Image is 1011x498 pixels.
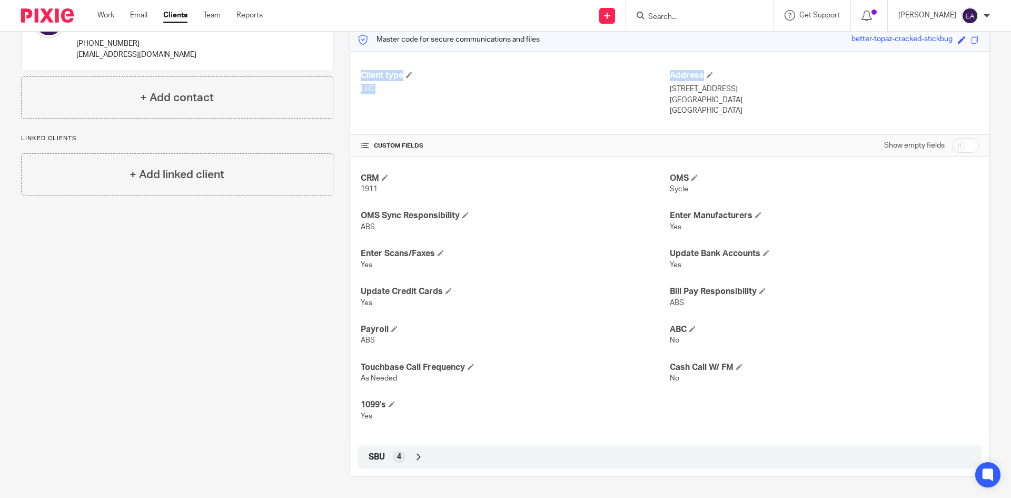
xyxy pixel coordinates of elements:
h4: Update Bank Accounts [670,248,979,259]
h4: ABC [670,324,979,335]
p: [PHONE_NUMBER] [76,38,196,49]
h4: Bill Pay Responsibility [670,286,979,297]
h4: + Add contact [140,90,214,106]
h4: 1099's [361,399,670,411]
h4: Update Credit Cards [361,286,670,297]
input: Search [647,13,742,22]
span: No [670,337,679,344]
h4: Touchbase Call Frequency [361,362,670,373]
span: ABS [670,299,684,307]
label: Show empty fields [884,140,945,151]
h4: Enter Manufacturers [670,210,979,221]
span: 4 [397,452,401,462]
h4: CRM [361,173,670,184]
h4: + Add linked client [130,167,224,183]
h4: OMS [670,173,979,184]
h4: OMS Sync Responsibility [361,210,670,221]
h4: Client type [361,70,670,81]
span: As Needed [361,375,397,382]
span: Yes [361,299,372,307]
p: [EMAIL_ADDRESS][DOMAIN_NAME] [76,50,196,60]
p: [PERSON_NAME] [898,10,956,21]
p: [STREET_ADDRESS] [670,84,979,94]
div: better-topaz-cracked-stickbug [851,34,953,46]
img: svg%3E [962,7,978,24]
span: Yes [670,223,681,231]
p: Linked clients [21,134,333,143]
a: Reports [236,10,263,21]
h4: CUSTOM FIELDS [361,142,670,150]
a: Email [130,10,147,21]
span: Yes [670,261,681,269]
span: Yes [361,261,372,269]
p: [GEOGRAPHIC_DATA] [670,95,979,105]
p: Master code for secure communications and files [358,34,540,45]
span: Get Support [799,12,840,19]
h4: Cash Call W/ FM [670,362,979,373]
img: Pixie [21,8,74,23]
span: No [670,375,679,382]
h4: Enter Scans/Faxes [361,248,670,259]
a: Clients [163,10,187,21]
span: ABS [361,337,375,344]
span: 1911 [361,185,378,193]
h4: Payroll [361,324,670,335]
span: Yes [361,413,372,420]
p: LLC [361,84,670,94]
span: SBU [369,452,385,463]
h4: Address [670,70,979,81]
a: Work [97,10,114,21]
p: [GEOGRAPHIC_DATA] [670,105,979,116]
a: Team [203,10,221,21]
span: ABS [361,223,375,231]
span: Sycle [670,185,688,193]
